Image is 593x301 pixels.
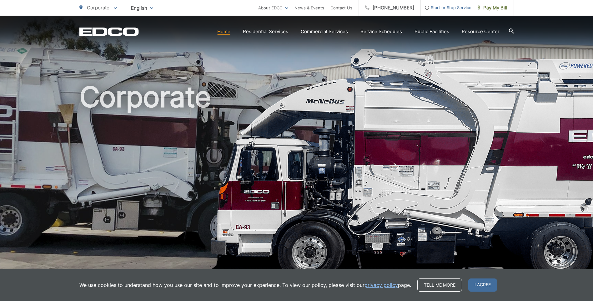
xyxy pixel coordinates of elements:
[462,28,500,35] a: Resource Center
[243,28,288,35] a: Residential Services
[330,4,352,12] a: Contact Us
[79,81,514,279] h1: Corporate
[415,28,449,35] a: Public Facilities
[364,281,398,289] a: privacy policy
[417,278,462,292] a: Tell me more
[301,28,348,35] a: Commercial Services
[87,5,109,11] span: Corporate
[294,4,324,12] a: News & Events
[468,278,497,292] span: I agree
[79,27,139,36] a: EDCD logo. Return to the homepage.
[217,28,230,35] a: Home
[360,28,402,35] a: Service Schedules
[126,3,158,13] span: English
[478,4,507,12] span: Pay My Bill
[79,281,411,289] p: We use cookies to understand how you use our site and to improve your experience. To view our pol...
[258,4,288,12] a: About EDCO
